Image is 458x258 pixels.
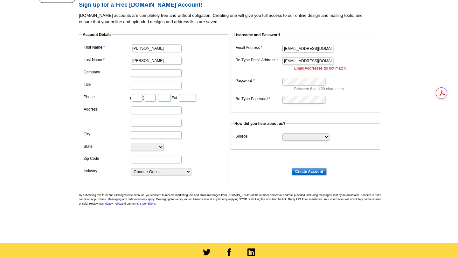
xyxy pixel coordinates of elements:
[84,69,130,75] label: Company
[84,131,130,137] label: City
[79,2,384,9] h2: Sign up for a Free [DOMAIN_NAME] Account!
[84,168,130,174] label: Industry
[235,57,282,63] label: Re-Type Email Address
[84,82,130,87] label: Title
[84,94,130,100] label: Phone
[79,12,384,25] p: [DOMAIN_NAME] accounts are completely free and without obligation. Creating one will give you ful...
[234,121,286,126] legend: How did you hear about us?
[131,202,157,205] a: Terms & Conditions.
[235,96,282,102] label: Re-Type Password
[79,193,384,206] p: By submitting this form and clicking 'create account', you consent to receive marketing text and ...
[294,65,377,71] li: Email Addresses do not match
[103,202,121,205] a: Privacy Policy
[292,168,327,175] input: Create Account
[235,78,282,84] label: Password
[82,32,112,37] legend: Account Details
[82,92,225,102] dd: ( ) - Ext.
[84,119,130,125] label: -
[234,32,281,38] legend: Username and Password
[235,133,282,139] label: Source
[331,110,458,258] iframe: LiveChat chat widget
[294,86,377,92] p: Between 6 and 20 characters
[84,57,130,63] label: Last Name
[235,45,282,51] label: Email Address
[84,106,130,112] label: Address
[84,44,130,50] label: First Name
[84,156,130,161] label: Zip Code
[84,144,130,149] label: State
